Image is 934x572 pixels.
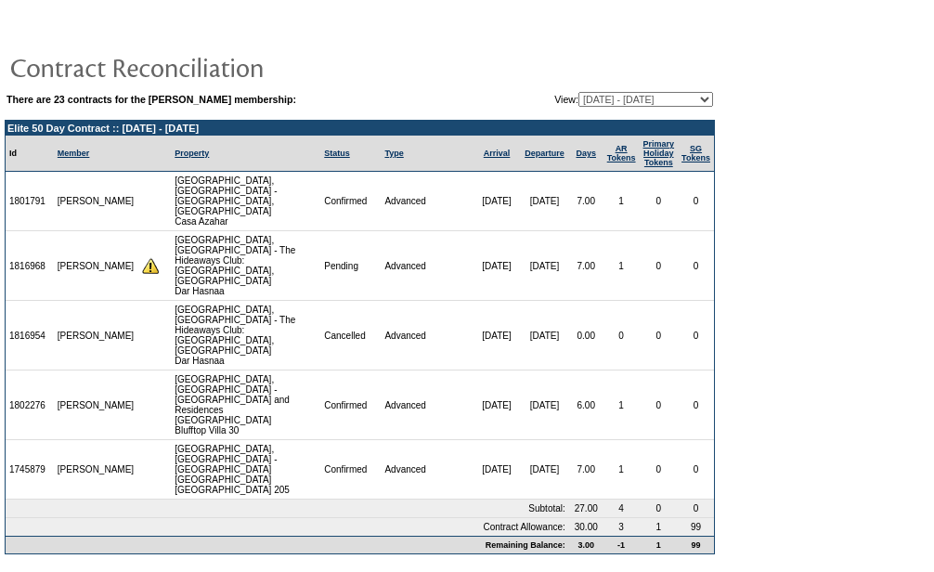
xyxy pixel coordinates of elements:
td: 0 [640,440,679,500]
td: 1 [640,536,679,553]
a: Departure [525,149,564,158]
a: Primary HolidayTokens [643,139,675,167]
td: Pending [320,231,381,301]
td: 0 [640,231,679,301]
td: [GEOGRAPHIC_DATA], [GEOGRAPHIC_DATA] - [GEOGRAPHIC_DATA] and Residences [GEOGRAPHIC_DATA] Bluffto... [171,370,320,440]
td: [GEOGRAPHIC_DATA], [GEOGRAPHIC_DATA] - The Hideaways Club: [GEOGRAPHIC_DATA], [GEOGRAPHIC_DATA] D... [171,301,320,370]
a: ARTokens [607,144,636,162]
td: 0 [678,172,714,231]
td: [PERSON_NAME] [54,370,138,440]
td: -1 [603,536,640,553]
a: Days [576,149,596,158]
td: 1745879 [6,440,54,500]
td: 30.00 [569,518,603,536]
td: 99 [678,518,714,536]
td: 1 [603,440,640,500]
td: 0 [640,500,679,518]
td: 0 [678,301,714,370]
td: 0 [640,172,679,231]
td: [GEOGRAPHIC_DATA], [GEOGRAPHIC_DATA] - [GEOGRAPHIC_DATA], [GEOGRAPHIC_DATA] Casa Azahar [171,172,320,231]
td: Advanced [381,370,473,440]
td: Elite 50 Day Contract :: [DATE] - [DATE] [6,121,714,136]
td: 1816968 [6,231,54,301]
td: Cancelled [320,301,381,370]
a: Member [58,149,90,158]
td: View: [463,92,713,107]
td: 0 [678,440,714,500]
td: [DATE] [520,231,569,301]
td: [PERSON_NAME] [54,301,138,370]
td: 3.00 [569,536,603,553]
td: 0.00 [569,301,603,370]
td: [DATE] [520,172,569,231]
td: Confirmed [320,172,381,231]
td: [DATE] [520,370,569,440]
td: [DATE] [473,370,520,440]
td: 3 [603,518,640,536]
td: [DATE] [473,172,520,231]
td: Id [6,136,54,172]
td: 1 [603,370,640,440]
td: 7.00 [569,231,603,301]
td: 6.00 [569,370,603,440]
td: 0 [678,500,714,518]
img: There are insufficient days and/or tokens to cover this reservation [142,257,159,274]
td: 0 [678,370,714,440]
td: [GEOGRAPHIC_DATA], [GEOGRAPHIC_DATA] - [GEOGRAPHIC_DATA] [GEOGRAPHIC_DATA] [GEOGRAPHIC_DATA] 205 [171,440,320,500]
a: SGTokens [681,144,710,162]
td: Contract Allowance: [6,518,569,536]
td: 1 [603,172,640,231]
td: 0 [603,301,640,370]
a: Property [175,149,209,158]
td: [DATE] [473,231,520,301]
td: 1 [640,518,679,536]
td: [PERSON_NAME] [54,231,138,301]
b: There are 23 contracts for the [PERSON_NAME] membership: [6,94,296,105]
td: 0 [678,231,714,301]
td: 1802276 [6,370,54,440]
td: 7.00 [569,440,603,500]
td: [GEOGRAPHIC_DATA], [GEOGRAPHIC_DATA] - The Hideaways Club: [GEOGRAPHIC_DATA], [GEOGRAPHIC_DATA] D... [171,231,320,301]
td: 4 [603,500,640,518]
td: 7.00 [569,172,603,231]
a: Type [384,149,403,158]
td: 1816954 [6,301,54,370]
td: Confirmed [320,440,381,500]
td: [PERSON_NAME] [54,172,138,231]
td: Advanced [381,440,473,500]
img: pgTtlContractReconciliation.gif [9,48,381,85]
td: [DATE] [473,301,520,370]
td: [DATE] [520,440,569,500]
td: 27.00 [569,500,603,518]
td: Advanced [381,172,473,231]
td: 1801791 [6,172,54,231]
td: 99 [678,536,714,553]
td: [PERSON_NAME] [54,440,138,500]
td: [DATE] [473,440,520,500]
a: Status [324,149,350,158]
td: Advanced [381,301,473,370]
td: Confirmed [320,370,381,440]
td: Advanced [381,231,473,301]
td: 0 [640,370,679,440]
a: Arrival [484,149,511,158]
td: Remaining Balance: [6,536,569,553]
td: Subtotal: [6,500,569,518]
td: 0 [640,301,679,370]
td: 1 [603,231,640,301]
td: [DATE] [520,301,569,370]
